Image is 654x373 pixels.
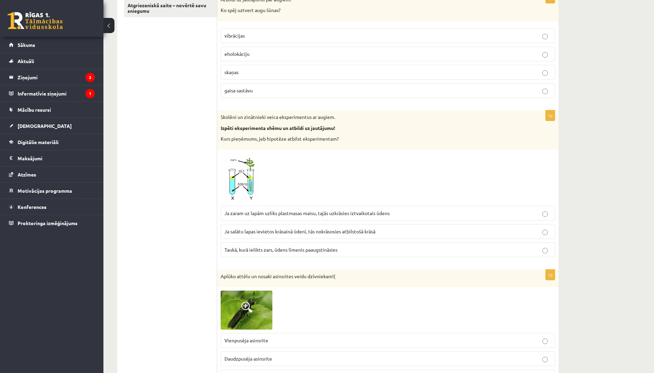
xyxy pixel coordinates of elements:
[542,52,548,58] input: eholokāciju
[221,291,272,330] img: 1.jpg
[85,73,95,82] i: 3
[85,89,95,98] i: 1
[18,220,78,226] span: Proktoringa izmēģinājums
[224,210,390,216] span: Ja zaram uz lapām uzliks plastmasas maisu, tajās uzkrāsies iztvaikotais ūdens
[18,123,72,129] span: [DEMOGRAPHIC_DATA]
[18,107,51,113] span: Mācību resursi
[542,357,548,362] input: Daudzpusēja asinsrite
[542,70,548,76] input: skaņas
[18,85,95,101] legend: Informatīvie ziņojumi
[224,32,245,39] span: vibrācijas
[221,135,521,142] p: Kurs pieņēmums, jeb hipotēze atbilst eksperimentam?
[9,69,95,85] a: Ziņojumi3
[9,215,95,231] a: Proktoringa izmēģinājums
[18,150,95,166] legend: Maksājumi
[18,42,35,48] span: Sākums
[18,58,34,64] span: Aktuāli
[224,355,272,362] span: Daudzpusēja asinsrite
[542,34,548,39] input: vibrācijas
[542,248,548,253] input: Taukā, kurā ielikts zars, ūdens līmenis paaugstināsies
[224,246,338,253] span: Taukā, kurā ielikts zars, ūdens līmenis paaugstināsies
[18,188,72,194] span: Motivācijas programma
[9,102,95,118] a: Mācību resursi
[9,167,95,182] a: Atzīmes
[542,230,548,235] input: Ja salātu lapas ievietos krāsainā ūdenī, tās nokrāsosies atbilstošā krāsā
[9,118,95,134] a: [DEMOGRAPHIC_DATA]
[9,199,95,215] a: Konferences
[8,12,63,29] a: Rīgas 1. Tālmācības vidusskola
[9,53,95,69] a: Aktuāli
[545,110,555,121] p: 1p
[18,204,47,210] span: Konferences
[221,114,521,121] p: Skolēni un zinātnieki veica eksperimentus ar augiem.
[18,139,59,145] span: Digitālie materiāli
[18,69,95,85] legend: Ziņojumi
[221,7,521,14] p: Ko spēj uztvert augu šūnas?
[542,339,548,344] input: Vienpusēja asinsrite
[18,171,36,178] span: Atzīmes
[221,125,335,131] strong: Izpēti eksperimenta shēmu un atbildi uz jautājumu!
[224,337,268,343] span: Vienpusēja asinsrite
[9,134,95,150] a: Digitālie materiāli
[9,183,95,199] a: Motivācijas programma
[224,69,239,75] span: skaņas
[542,211,548,217] input: Ja zaram uz lapām uzliks plastmasas maisu, tajās uzkrāsies iztvaikotais ūdens
[224,87,253,93] span: gaisa sastāvu
[221,273,521,280] p: Aplūko attēlu un nosaki asinsrites veidu dzīvniekam!(
[9,85,95,101] a: Informatīvie ziņojumi1
[224,51,250,57] span: eholokāciju
[9,150,95,166] a: Maksājumi
[224,228,375,234] span: Ja salātu lapas ievietos krāsainā ūdenī, tās nokrāsosies atbilstošā krāsā
[221,153,272,202] img: 1.png
[545,269,555,280] p: 1p
[542,89,548,94] input: gaisa sastāvu
[9,37,95,53] a: Sākums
